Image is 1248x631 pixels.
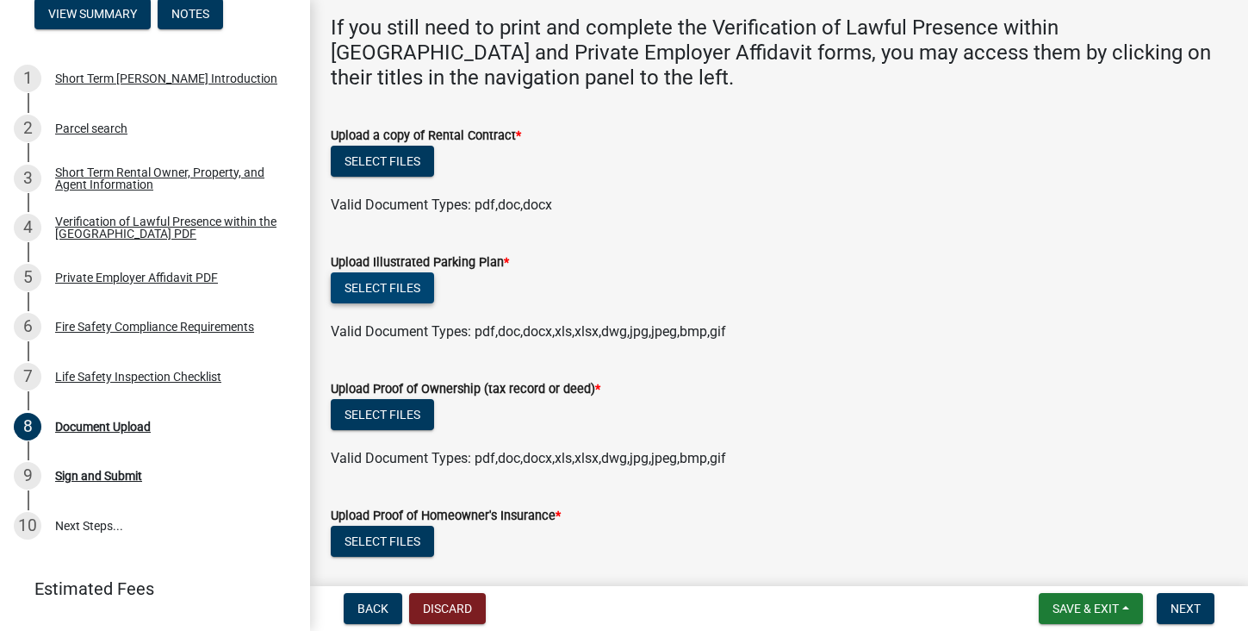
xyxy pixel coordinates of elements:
[55,421,151,433] div: Document Upload
[331,577,726,593] span: Valid Document Types: pdf,doc,docx,xls,xlsx,dwg,jpg,jpeg,bmp,gif
[331,197,552,213] span: Valid Document Types: pdf,doc,docx
[14,313,41,340] div: 6
[331,450,726,466] span: Valid Document Types: pdf,doc,docx,xls,xlsx,dwg,jpg,jpeg,bmp,gif
[14,65,41,92] div: 1
[55,72,277,84] div: Short Term [PERSON_NAME] Introduction
[331,272,434,303] button: Select files
[55,122,127,134] div: Parcel search
[357,602,388,615] span: Back
[14,165,41,192] div: 3
[331,16,1227,90] h4: If you still need to print and complete the Verification of Lawful Presence within [GEOGRAPHIC_DA...
[331,257,509,269] label: Upload Illustrated Parking Plan
[14,264,41,291] div: 5
[331,146,434,177] button: Select files
[158,8,223,22] wm-modal-confirm: Notes
[55,470,142,482] div: Sign and Submit
[14,512,41,540] div: 10
[1170,602,1201,615] span: Next
[331,384,600,396] label: Upload Proof of Ownership (tax record or deed)
[1039,593,1143,624] button: Save & Exit
[331,323,726,340] span: Valid Document Types: pdf,doc,docx,xls,xlsx,dwg,jpg,jpeg,bmp,gif
[409,593,486,624] button: Discard
[55,166,283,191] div: Short Term Rental Owner, Property, and Agent Information
[34,8,151,22] wm-modal-confirm: Summary
[14,363,41,390] div: 7
[55,216,283,240] div: Verification of Lawful Presence within the [GEOGRAPHIC_DATA] PDF
[55,371,221,383] div: Life Safety Inspection Checklist
[344,593,402,624] button: Back
[1157,593,1214,624] button: Next
[1052,602,1119,615] span: Save & Exit
[331,399,434,430] button: Select files
[331,526,434,557] button: Select files
[14,115,41,142] div: 2
[14,572,283,606] a: Estimated Fees
[331,130,521,142] label: Upload a copy of Rental Contract
[14,462,41,490] div: 9
[331,510,561,522] label: Upload Proof of Homeowner's Insurance
[55,321,254,333] div: Fire Safety Compliance Requirements
[14,214,41,241] div: 4
[14,413,41,440] div: 8
[55,272,218,284] div: Private Employer Affidavit PDF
